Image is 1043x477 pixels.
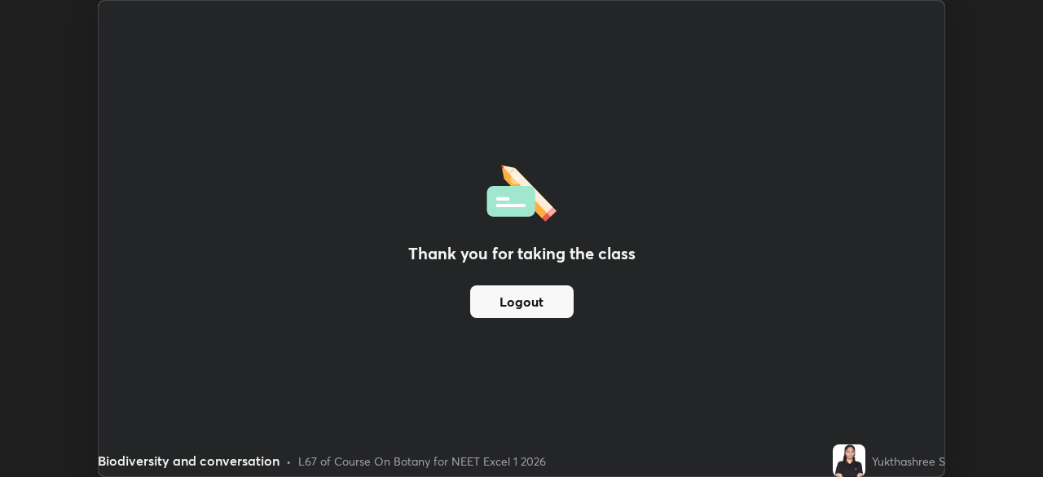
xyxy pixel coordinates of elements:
[470,285,574,318] button: Logout
[872,453,945,470] div: Yukthashree S
[408,241,636,266] h2: Thank you for taking the class
[286,453,292,470] div: •
[833,444,865,477] img: 822c64bccd40428e85391bb17f9fb9b0.jpg
[298,453,546,470] div: L67 of Course On Botany for NEET Excel 1 2026
[486,160,557,222] img: offlineFeedback.1438e8b3.svg
[98,451,279,470] div: Biodiversity and conversation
